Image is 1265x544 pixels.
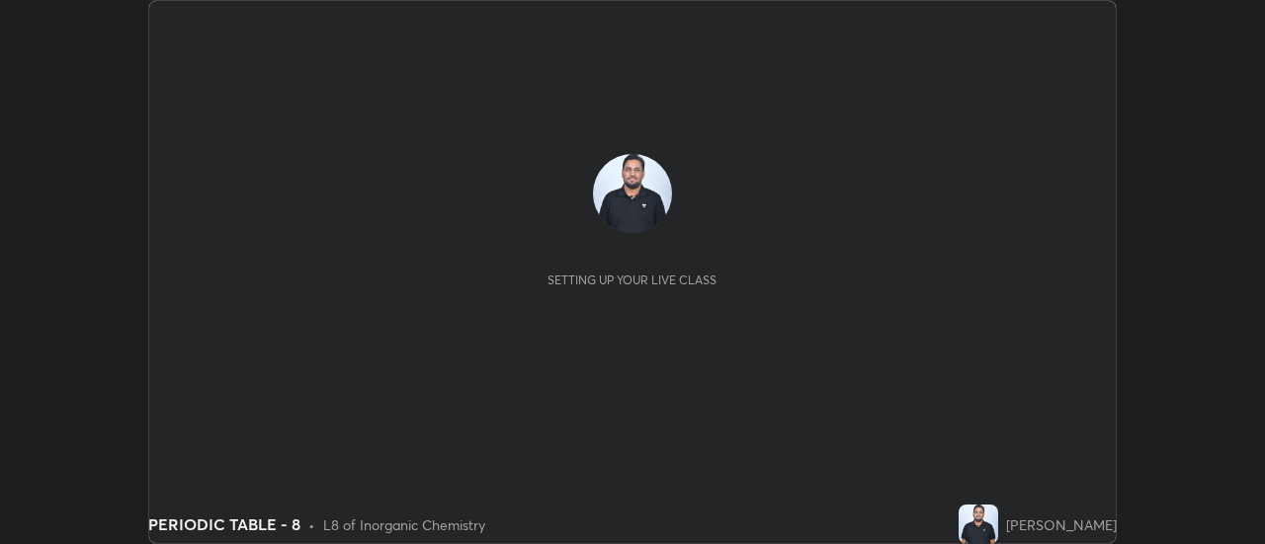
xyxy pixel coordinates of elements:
div: • [308,514,315,535]
div: L8 of Inorganic Chemistry [323,514,485,535]
div: PERIODIC TABLE - 8 [148,512,300,536]
img: e1c97fa6ee1c4dd2a6afcca3344b7cb0.jpg [593,154,672,233]
div: [PERSON_NAME] [1006,514,1117,535]
img: e1c97fa6ee1c4dd2a6afcca3344b7cb0.jpg [959,505,998,544]
div: Setting up your live class [548,272,717,287]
